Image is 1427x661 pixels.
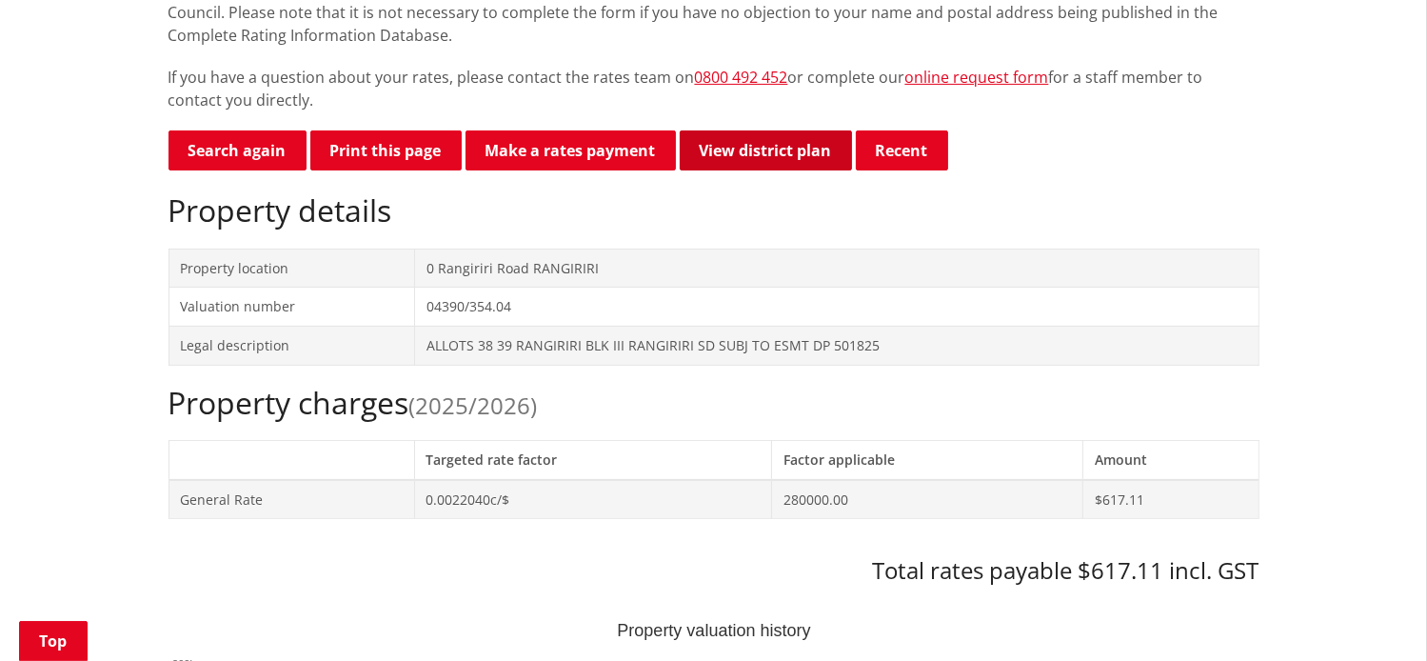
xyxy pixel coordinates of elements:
a: online request form [905,67,1049,88]
td: Valuation number [168,288,414,327]
td: $617.11 [1083,480,1259,519]
a: Top [19,621,88,661]
td: Legal description [168,326,414,365]
td: 0.0022040c/$ [414,480,772,519]
iframe: Messenger Launcher [1339,581,1408,650]
span: (2025/2026) [409,390,538,421]
a: Make a rates payment [466,130,676,170]
a: 0800 492 452 [695,67,788,88]
th: Targeted rate factor [414,440,772,479]
h2: Property charges [168,385,1259,421]
td: ALLOTS 38 39 RANGIRIRI BLK III RANGIRIRI SD SUBJ TO ESMT DP 501825 [414,326,1259,365]
a: Search again [168,130,307,170]
td: Property location [168,249,414,288]
td: General Rate [168,480,414,519]
th: Factor applicable [772,440,1083,479]
td: 0 Rangiriri Road RANGIRIRI [414,249,1259,288]
text: Property valuation history [617,621,810,640]
th: Amount [1083,440,1259,479]
td: 04390/354.04 [414,288,1259,327]
h3: Total rates payable $617.11 incl. GST [168,557,1259,585]
button: Print this page [310,130,462,170]
h2: Property details [168,192,1259,229]
p: If you have a question about your rates, please contact the rates team on or complete our for a s... [168,66,1259,111]
td: 280000.00 [772,480,1083,519]
a: View district plan [680,130,852,170]
button: Recent [856,130,948,170]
